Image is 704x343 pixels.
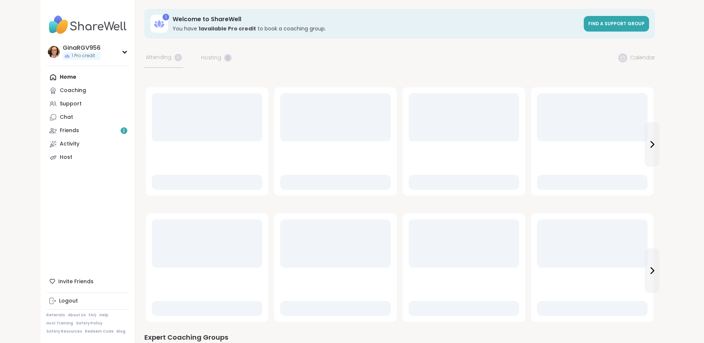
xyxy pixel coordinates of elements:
img: ShareWell Nav Logo [46,12,129,38]
img: GinaRGV956 [48,46,60,58]
a: Referrals [46,313,65,318]
a: Coaching [46,84,129,97]
span: Find a support group [588,20,645,27]
a: Host Training [46,321,73,326]
div: Friends [60,127,79,134]
h3: You have to book a coaching group. [173,25,579,32]
a: Chat [46,111,129,124]
span: 1 Pro credit [72,53,95,59]
a: Activity [46,137,129,151]
div: Host [60,154,72,161]
a: Logout [46,294,129,308]
a: Safety Policy [76,321,102,326]
a: Safety Resources [46,329,82,334]
div: Invite Friends [46,275,129,288]
a: Find a support group [584,16,649,32]
div: Logout [59,297,78,305]
a: Help [99,313,108,318]
a: Friends2 [46,124,129,137]
a: Redeem Code [85,329,114,334]
div: Activity [60,140,79,148]
div: 1 [163,14,169,20]
b: 1 available Pro credit [199,25,256,32]
a: FAQ [89,313,96,318]
a: About Us [68,313,86,318]
h3: Welcome to ShareWell [173,15,579,23]
span: 2 [122,128,125,134]
div: Coaching [60,87,86,94]
div: Chat [60,114,73,121]
div: Expert Coaching Groups [144,332,655,343]
div: GinaRGV956 [63,44,101,52]
a: Blog [117,329,125,334]
a: Support [46,97,129,111]
a: Host [46,151,129,164]
div: Support [60,100,82,108]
